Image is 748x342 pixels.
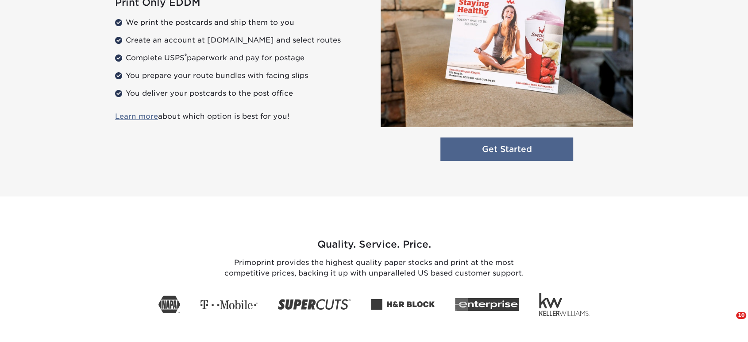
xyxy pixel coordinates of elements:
img: icon [278,299,351,310]
span: 10 [736,312,746,319]
li: Create an account at [DOMAIN_NAME] and select routes [115,33,367,47]
a: Learn more [115,112,158,120]
li: You deliver your postcards to the post office [115,86,367,101]
a: Get Started [440,137,573,161]
sup: ® [185,52,187,59]
img: icon [455,298,519,311]
h3: Quality. Service. Price. [115,239,633,250]
li: We print the postcards and ship them to you [115,16,367,30]
img: icon [371,299,435,310]
li: You prepare your route bundles with facing slips [115,69,367,83]
li: Complete USPS paperwork and pay for postage [115,51,367,65]
p: Primoprint provides the highest quality paper stocks and print at the most competitive prices, ba... [219,257,529,286]
img: icon [200,300,258,310]
iframe: Intercom live chat [718,312,739,333]
img: icon [158,295,180,313]
p: about which option is best for you! [115,111,367,122]
img: icon [539,293,590,316]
